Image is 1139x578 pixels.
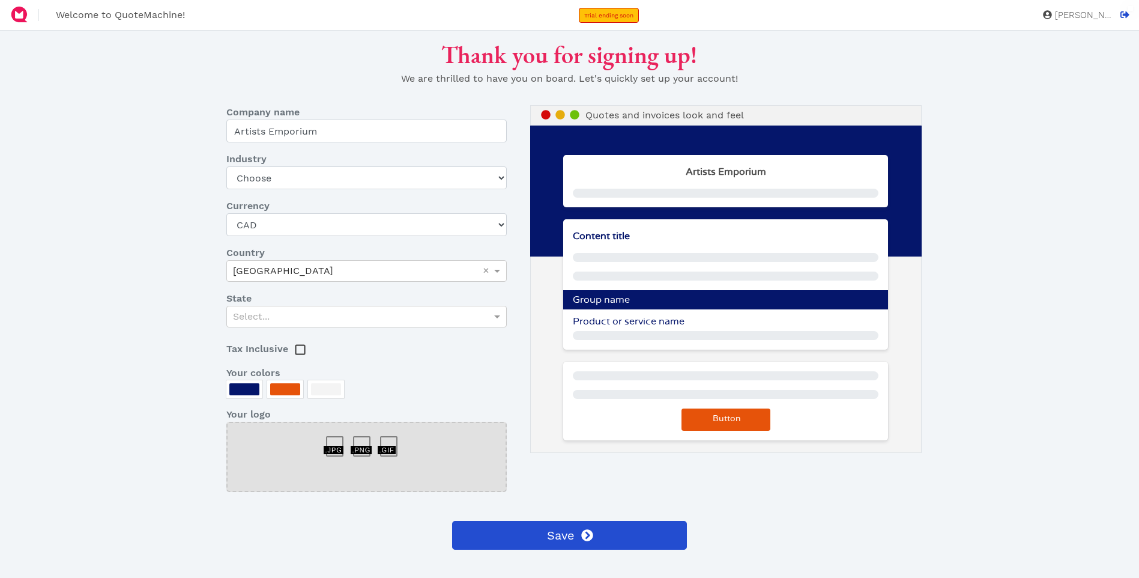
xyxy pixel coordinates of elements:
[226,407,271,422] span: Your logo
[233,265,333,276] span: [GEOGRAPHIC_DATA]
[686,167,766,177] strong: Artists Emporium
[226,343,288,354] span: Tax Inclusive
[226,366,280,380] span: Your colors
[452,521,687,550] button: Save
[227,306,506,327] div: Select...
[226,246,265,260] span: Country
[401,73,738,84] span: We are thrilled to have you on board. Let's quickly set up your account!
[573,317,684,326] span: Product or service name
[483,265,489,276] span: ×
[711,415,741,423] span: Button
[579,8,639,23] a: Trial ending soon
[481,261,491,281] span: Clear value
[573,295,630,305] span: Group name
[56,9,185,20] span: Welcome to QuoteMachine!
[584,12,633,19] span: Trial ending soon
[441,39,697,70] span: Thank you for signing up!
[226,291,252,306] span: State
[226,199,270,213] span: Currency
[226,152,267,166] span: Industry
[1052,11,1112,20] span: [PERSON_NAME]
[573,231,630,241] span: Content title
[226,105,300,120] span: Company name
[530,105,921,126] div: Quotes and invoices look and feel
[545,526,575,544] span: Save
[681,409,770,431] button: Button
[10,5,29,24] img: QuoteM_icon_flat.png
